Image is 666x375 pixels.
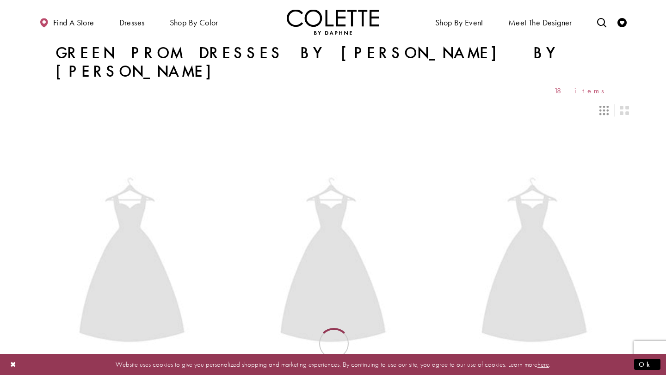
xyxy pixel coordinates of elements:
a: Check Wishlist [615,9,629,35]
a: Toggle search [595,9,609,35]
span: Meet the designer [508,18,572,27]
button: Close Dialog [6,356,21,372]
span: Dresses [117,9,147,35]
div: Layout Controls [31,100,635,121]
p: Website uses cookies to give you personalized shopping and marketing experiences. By continuing t... [67,358,599,370]
img: Colette by Daphne [287,9,379,35]
button: Submit Dialog [634,358,660,370]
span: Shop By Event [435,18,483,27]
span: Switch layout to 3 columns [599,106,609,115]
span: Find a store [53,18,94,27]
a: here [537,359,549,369]
a: Visit Home Page [287,9,379,35]
h1: Green Prom Dresses by [PERSON_NAME] by [PERSON_NAME] [55,44,610,81]
span: Shop by color [167,9,221,35]
span: Shop By Event [433,9,486,35]
a: Find a store [37,9,96,35]
span: Shop by color [170,18,218,27]
span: Switch layout to 2 columns [620,106,629,115]
span: 18 items [554,87,610,95]
span: Dresses [119,18,145,27]
a: Meet the designer [506,9,574,35]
